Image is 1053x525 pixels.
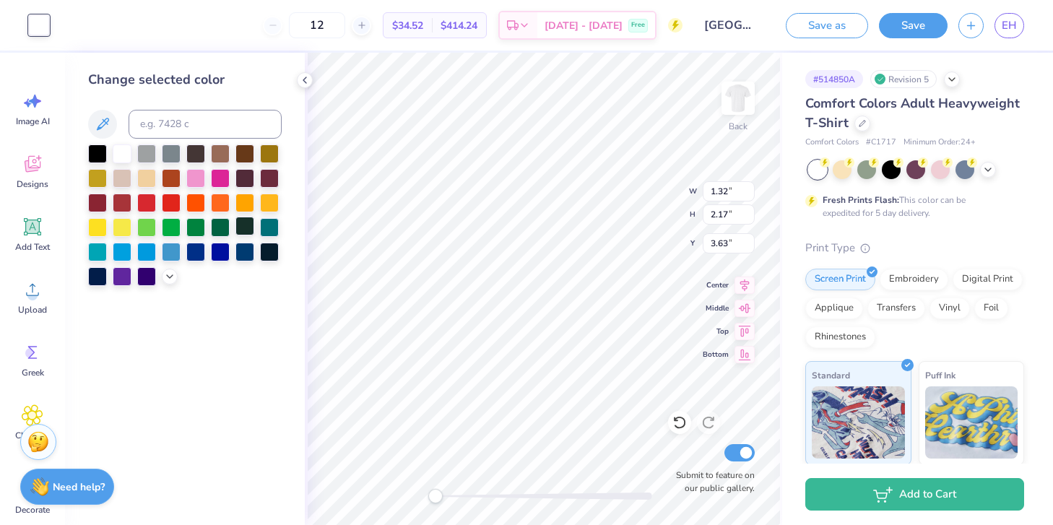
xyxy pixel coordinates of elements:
div: Transfers [867,298,925,319]
div: Back [729,120,747,133]
span: Standard [812,368,850,383]
span: Bottom [703,349,729,360]
span: Puff Ink [925,368,955,383]
button: Add to Cart [805,478,1024,511]
span: Designs [17,178,48,190]
span: Upload [18,304,47,316]
div: Revision 5 [870,70,937,88]
button: Save as [786,13,868,38]
input: e.g. 7428 c [129,110,282,139]
div: This color can be expedited for 5 day delivery. [823,194,1000,220]
a: EH [994,13,1024,38]
strong: Need help? [53,480,105,494]
img: Standard [812,386,905,459]
span: Top [703,326,729,337]
div: Rhinestones [805,326,875,348]
img: Back [724,84,753,113]
div: Print Type [805,240,1024,256]
span: EH [1002,17,1017,34]
span: # C1717 [866,136,896,149]
div: Embroidery [880,269,948,290]
span: [DATE] - [DATE] [545,18,623,33]
div: Digital Print [953,269,1023,290]
div: Accessibility label [428,489,443,503]
label: Submit to feature on our public gallery. [668,469,755,495]
div: # 514850A [805,70,863,88]
span: Greek [22,367,44,378]
div: Foil [974,298,1008,319]
input: Untitled Design [693,11,764,40]
span: $34.52 [392,18,423,33]
div: Applique [805,298,863,319]
span: Clipart & logos [9,430,56,453]
div: Screen Print [805,269,875,290]
span: Free [631,20,645,30]
span: Comfort Colors Adult Heavyweight T-Shirt [805,95,1020,131]
span: Middle [703,303,729,314]
span: Comfort Colors [805,136,859,149]
button: Save [879,13,948,38]
span: Add Text [15,241,50,253]
span: $414.24 [441,18,477,33]
img: Puff Ink [925,386,1018,459]
span: Minimum Order: 24 + [903,136,976,149]
div: Change selected color [88,70,282,90]
strong: Fresh Prints Flash: [823,194,899,206]
span: Center [703,279,729,291]
div: Vinyl [929,298,970,319]
input: – – [289,12,345,38]
span: Decorate [15,504,50,516]
span: Image AI [16,116,50,127]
